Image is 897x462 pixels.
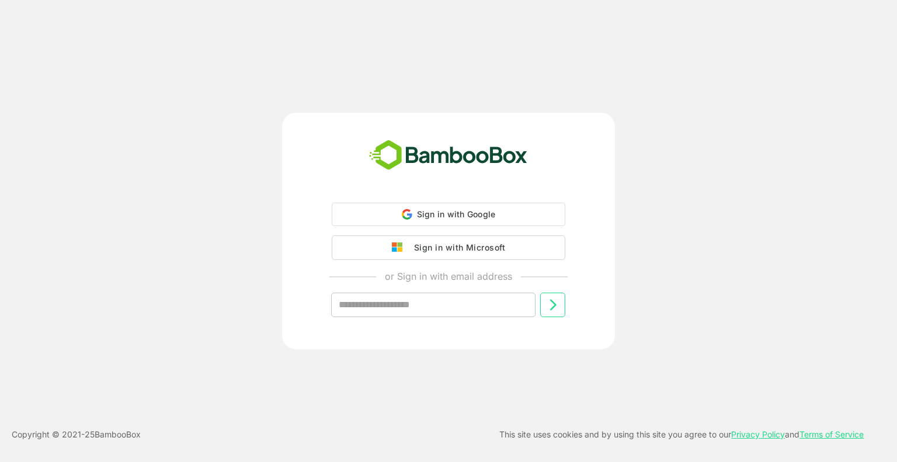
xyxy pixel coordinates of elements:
span: Sign in with Google [417,209,496,219]
button: Sign in with Microsoft [332,235,565,260]
p: or Sign in with email address [385,269,512,283]
div: Sign in with Google [332,203,565,226]
img: bamboobox [363,136,534,175]
img: google [392,242,408,253]
p: Copyright © 2021- 25 BambooBox [12,428,141,442]
a: Terms of Service [799,429,864,439]
div: Sign in with Microsoft [408,240,505,255]
p: This site uses cookies and by using this site you agree to our and [499,428,864,442]
a: Privacy Policy [731,429,785,439]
